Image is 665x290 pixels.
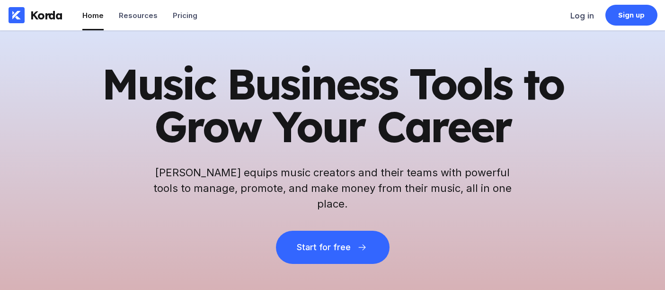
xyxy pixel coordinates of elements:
div: Sign up [618,10,645,20]
h2: [PERSON_NAME] equips music creators and their teams with powerful tools to manage, promote, and m... [153,165,513,212]
div: Start for free [297,243,351,252]
button: Start for free [276,231,390,264]
h1: Music Business Tools to Grow Your Career [101,63,565,148]
div: Pricing [173,11,197,20]
div: Home [82,11,104,20]
a: Sign up [605,5,657,26]
div: Korda [30,8,62,22]
div: Log in [570,11,594,20]
div: Resources [119,11,158,20]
